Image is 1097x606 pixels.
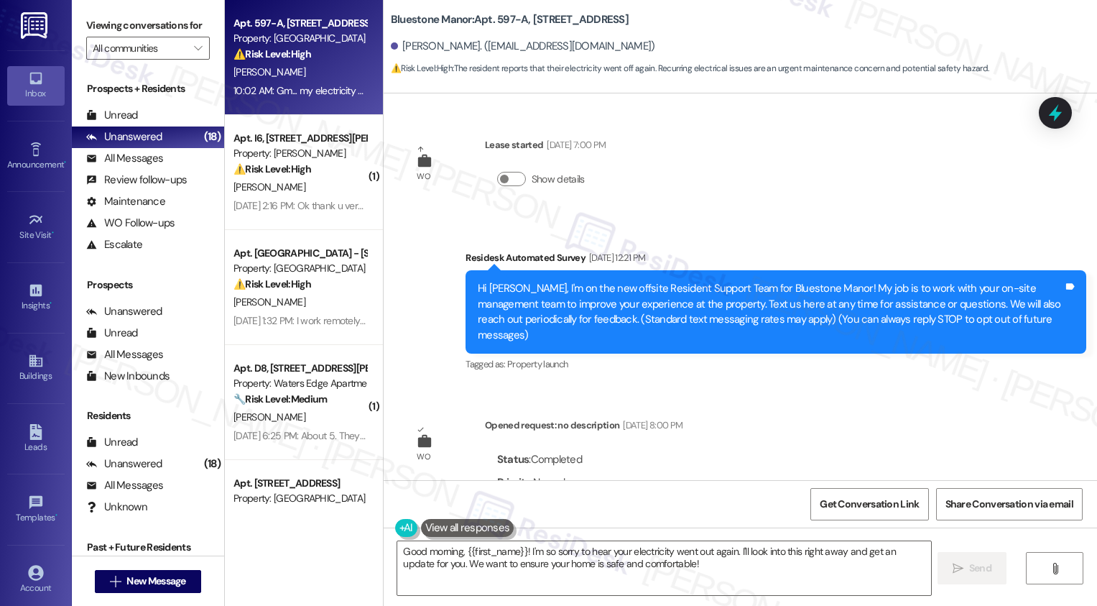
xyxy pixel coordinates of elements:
[391,12,629,27] b: Bluestone Manor: Apt. 597-A, [STREET_ADDRESS]
[233,361,366,376] div: Apt. D8, [STREET_ADDRESS][PERSON_NAME]
[200,453,224,475] div: (18)
[86,478,163,493] div: All Messages
[86,151,163,166] div: All Messages
[810,488,928,520] button: Get Conversation Link
[938,552,1007,584] button: Send
[194,42,202,54] i: 
[7,208,65,247] a: Site Visit •
[72,81,224,96] div: Prospects + Residents
[72,408,224,423] div: Residents
[110,576,121,587] i: 
[50,298,52,308] span: •
[233,246,366,261] div: Apt. [GEOGRAPHIC_DATA] - [STREET_ADDRESS][GEOGRAPHIC_DATA][STREET_ADDRESS]
[466,354,1086,375] div: Tagged as:
[200,126,224,148] div: (18)
[233,84,488,97] div: 10:02 AM: Gm... my electricity went off again [DATE] morning...
[391,63,453,74] strong: ⚠️ Risk Level: High
[86,435,138,450] div: Unread
[233,146,366,161] div: Property: [PERSON_NAME]
[86,108,138,123] div: Unread
[233,376,366,391] div: Property: Waters Edge Apartments
[233,31,366,46] div: Property: [GEOGRAPHIC_DATA]
[507,358,568,370] span: Property launch
[233,47,311,60] strong: ⚠️ Risk Level: High
[55,510,57,520] span: •
[86,173,187,188] div: Review follow-ups
[86,347,163,362] div: All Messages
[233,162,311,175] strong: ⚠️ Risk Level: High
[497,475,532,490] b: Priority
[21,12,50,39] img: ResiDesk Logo
[86,304,162,319] div: Unanswered
[391,61,989,76] span: : The resident reports that their electricity went off again. Recurring electrical issues are an ...
[86,456,162,472] div: Unanswered
[969,561,991,576] span: Send
[485,137,606,157] div: Lease started
[936,488,1083,520] button: Share Conversation via email
[233,261,366,276] div: Property: [GEOGRAPHIC_DATA]
[86,129,162,144] div: Unanswered
[1050,563,1060,574] i: 
[7,420,65,459] a: Leads
[497,449,591,471] div: : Completed
[532,172,585,187] label: Show details
[64,157,66,167] span: •
[86,14,210,37] label: Viewing conversations for
[619,418,682,433] div: [DATE] 8:00 PM
[391,39,655,54] div: [PERSON_NAME]. ([EMAIL_ADDRESS][DOMAIN_NAME])
[7,349,65,387] a: Buildings
[95,570,201,593] button: New Message
[52,228,54,238] span: •
[945,497,1073,512] span: Share Conversation via email
[233,180,305,193] span: [PERSON_NAME]
[72,540,224,555] div: Past + Future Residents
[497,452,529,467] b: Status
[233,65,305,78] span: [PERSON_NAME]
[233,295,305,308] span: [PERSON_NAME]
[7,490,65,529] a: Templates •
[417,449,430,464] div: WO
[86,500,147,515] div: Unknown
[86,216,175,231] div: WO Follow-ups
[543,137,606,152] div: [DATE] 7:00 PM
[485,418,682,438] div: Opened request: no description
[7,66,65,105] a: Inbox
[233,131,366,146] div: Apt. I6, [STREET_ADDRESS][PERSON_NAME]
[478,281,1063,343] div: Hi [PERSON_NAME], I'm on the new offsite Resident Support Team for Bluestone Manor! My job is to ...
[417,169,430,184] div: WO
[233,199,389,212] div: [DATE] 2:16 PM: Ok thank u very much
[86,326,138,341] div: Unread
[86,194,165,209] div: Maintenance
[233,16,366,31] div: Apt. 597-A, [STREET_ADDRESS]
[233,429,722,442] div: [DATE] 6:25 PM: About 5. They linger around the center section of the building and up under some ...
[820,497,919,512] span: Get Conversation Link
[233,476,366,491] div: Apt. [STREET_ADDRESS]
[397,541,931,595] textarea: Good morning, {{first_name}}! I'm so sorry to hear your electricity went out again. I'll look int...
[86,369,170,384] div: New Inbounds
[86,237,142,252] div: Escalate
[93,37,187,60] input: All communities
[233,410,305,423] span: [PERSON_NAME]
[7,561,65,600] a: Account
[585,250,645,265] div: [DATE] 12:21 PM
[72,277,224,293] div: Prospects
[233,277,311,290] strong: ⚠️ Risk Level: High
[126,574,185,589] span: New Message
[233,314,779,327] div: [DATE] 1:32 PM: I work remotely from home so if you just let me know when someone comes out I'll ...
[233,392,327,405] strong: 🔧 Risk Level: Medium
[953,563,963,574] i: 
[233,491,366,506] div: Property: [GEOGRAPHIC_DATA]
[7,278,65,317] a: Insights •
[466,250,1086,270] div: Residesk Automated Survey
[497,472,591,494] div: : Normal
